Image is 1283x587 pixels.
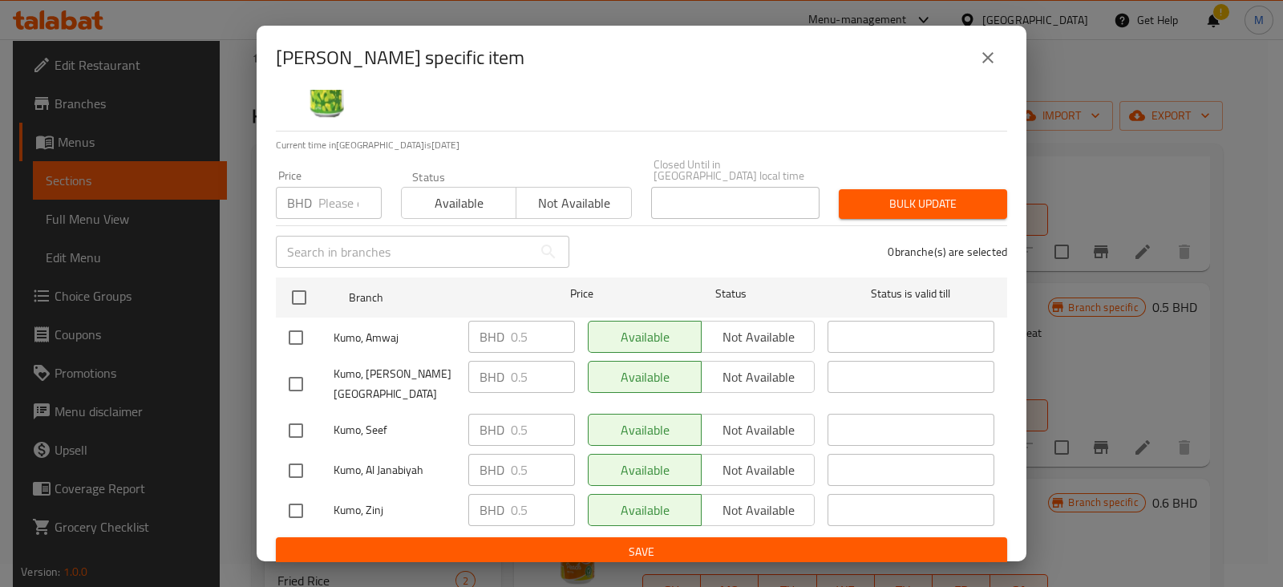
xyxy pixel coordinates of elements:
[334,420,455,440] span: Kumo, Seef
[276,45,524,71] h2: [PERSON_NAME] specific item
[888,244,1007,260] p: 0 branche(s) are selected
[648,284,815,304] span: Status
[276,236,532,268] input: Search in branches
[511,454,575,486] input: Please enter price
[516,187,631,219] button: Not available
[480,420,504,439] p: BHD
[511,321,575,353] input: Please enter price
[523,192,625,215] span: Not available
[480,500,504,520] p: BHD
[852,194,994,214] span: Bulk update
[828,284,994,304] span: Status is valid till
[408,192,510,215] span: Available
[480,460,504,480] p: BHD
[334,364,455,404] span: Kumo, [PERSON_NAME] [GEOGRAPHIC_DATA]
[480,327,504,346] p: BHD
[511,414,575,446] input: Please enter price
[480,367,504,387] p: BHD
[334,500,455,520] span: Kumo, Zinj
[287,193,312,213] p: BHD
[318,187,382,219] input: Please enter price
[511,361,575,393] input: Please enter price
[289,542,994,562] span: Save
[398,72,994,95] h6: 0.5 BHD
[528,284,635,304] span: Price
[276,537,1007,567] button: Save
[401,187,516,219] button: Available
[334,328,455,348] span: Kumo, Amwaj
[349,288,516,308] span: Branch
[334,460,455,480] span: Kumo, Al Janabiyah
[276,138,1007,152] p: Current time in [GEOGRAPHIC_DATA] is [DATE]
[969,38,1007,77] button: close
[839,189,1007,219] button: Bulk update
[511,494,575,526] input: Please enter price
